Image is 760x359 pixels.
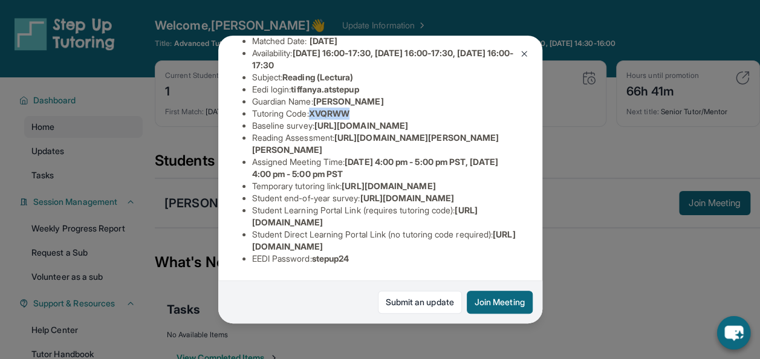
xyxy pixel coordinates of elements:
[252,47,518,71] li: Availability:
[252,204,518,228] li: Student Learning Portal Link (requires tutoring code) :
[314,120,408,131] span: [URL][DOMAIN_NAME]
[467,291,533,314] button: Join Meeting
[310,36,337,46] span: [DATE]
[252,157,498,179] span: [DATE] 4:00 pm - 5:00 pm PST, [DATE] 4:00 pm - 5:00 pm PST
[252,48,514,70] span: [DATE] 16:00-17:30, [DATE] 16:00-17:30, [DATE] 16:00-17:30
[252,95,518,108] li: Guardian Name :
[252,253,518,265] li: EEDI Password :
[309,108,349,118] span: XVQRWW
[252,180,518,192] li: Temporary tutoring link :
[252,108,518,120] li: Tutoring Code :
[342,181,435,191] span: [URL][DOMAIN_NAME]
[291,84,359,94] span: tiffanya.atstepup
[252,132,499,155] span: [URL][DOMAIN_NAME][PERSON_NAME][PERSON_NAME]
[519,49,529,59] img: Close Icon
[378,291,462,314] a: Submit an update
[252,228,518,253] li: Student Direct Learning Portal Link (no tutoring code required) :
[252,83,518,95] li: Eedi login :
[252,132,518,156] li: Reading Assessment :
[312,253,349,264] span: stepup24
[360,193,453,203] span: [URL][DOMAIN_NAME]
[313,96,384,106] span: [PERSON_NAME]
[252,35,518,47] li: Matched Date:
[717,316,750,349] button: chat-button
[252,156,518,180] li: Assigned Meeting Time :
[252,192,518,204] li: Student end-of-year survey :
[252,71,518,83] li: Subject :
[282,72,353,82] span: Reading (Lectura)
[252,120,518,132] li: Baseline survey :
